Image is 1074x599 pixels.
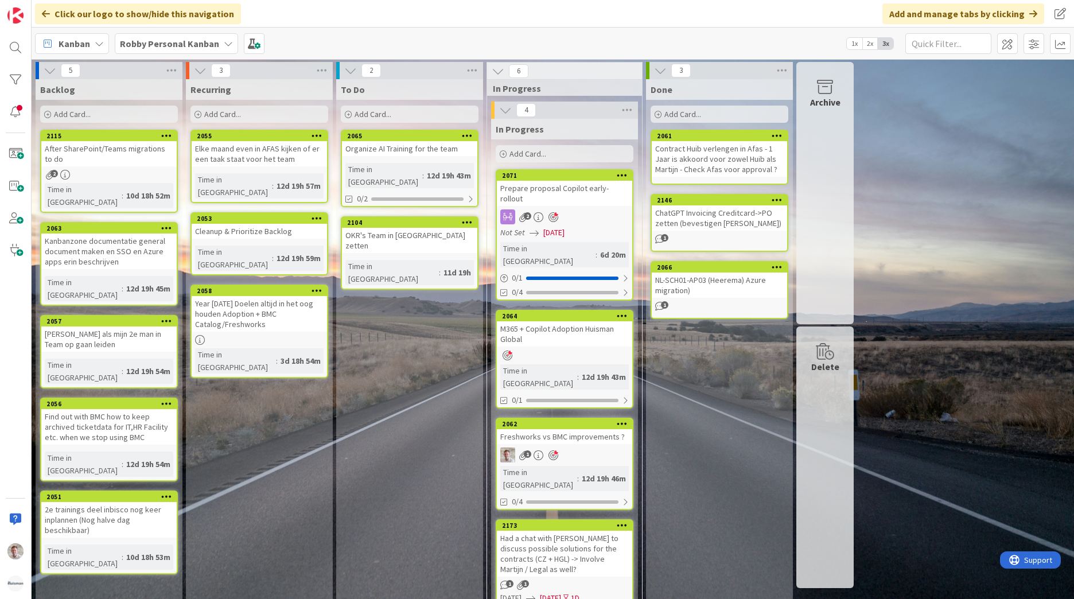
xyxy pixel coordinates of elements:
[497,271,632,285] div: 0/1
[45,359,122,384] div: Time in [GEOGRAPHIC_DATA]
[596,248,597,261] span: :
[342,217,477,228] div: 2104
[120,38,219,49] b: Robby Personal Kanban
[122,282,123,295] span: :
[497,170,632,181] div: 2071
[61,64,80,77] span: 5
[46,317,177,325] div: 2057
[197,287,327,295] div: 2058
[522,580,529,588] span: 1
[524,450,531,458] span: 1
[123,282,173,295] div: 12d 19h 45m
[439,266,441,279] span: :
[355,109,391,119] span: Add Card...
[122,189,123,202] span: :
[192,213,327,224] div: 2053
[46,493,177,501] div: 2051
[878,38,893,49] span: 3x
[847,38,862,49] span: 1x
[41,326,177,352] div: [PERSON_NAME] als mijn 2e man in Team op gaan leiden
[502,522,632,530] div: 2173
[45,183,122,208] div: Time in [GEOGRAPHIC_DATA]
[342,131,477,141] div: 2065
[278,355,324,367] div: 3d 18h 54m
[41,131,177,166] div: 2115After SharePoint/Teams migrations to do
[810,95,840,109] div: Archive
[24,2,52,15] span: Support
[652,262,787,298] div: 2066NL-SCH01-AP03 (Heerema) Azure migration)
[46,224,177,232] div: 2063
[496,123,544,135] span: In Progress
[204,109,241,119] span: Add Card...
[342,217,477,253] div: 2104OKR's Team in [GEOGRAPHIC_DATA] zetten
[671,64,691,77] span: 3
[123,458,173,470] div: 12d 19h 54m
[497,181,632,206] div: Prepare proposal Copilot early-rollout
[123,365,173,378] div: 12d 19h 54m
[345,260,439,285] div: Time in [GEOGRAPHIC_DATA]
[500,364,577,390] div: Time in [GEOGRAPHIC_DATA]
[543,227,565,239] span: [DATE]
[516,103,536,117] span: 4
[506,580,513,588] span: 1
[497,311,632,321] div: 2064
[192,131,327,141] div: 2055
[7,7,24,24] img: Visit kanbanzone.com
[40,84,75,95] span: Backlog
[41,492,177,538] div: 20512e trainings deel inbisco nog keer inplannen (Nog halve dag beschikbaar)
[41,131,177,141] div: 2115
[45,452,122,477] div: Time in [GEOGRAPHIC_DATA]
[577,371,579,383] span: :
[41,399,177,409] div: 2056
[197,215,327,223] div: 2053
[45,276,122,301] div: Time in [GEOGRAPHIC_DATA]
[190,84,231,95] span: Recurring
[46,400,177,408] div: 2056
[342,141,477,156] div: Organize AI Training for the team
[342,228,477,253] div: OKR's Team in [GEOGRAPHIC_DATA] zetten
[41,316,177,326] div: 2057
[41,141,177,166] div: After SharePoint/Teams migrations to do
[192,286,327,332] div: 2058Year [DATE] Doelen altijd in het oog houden Adoption + BMC Catalog/Freshworks
[197,132,327,140] div: 2055
[579,371,629,383] div: 12d 19h 43m
[422,169,424,182] span: :
[512,496,523,508] span: 0/4
[579,472,629,485] div: 12d 19h 46m
[502,172,632,180] div: 2071
[652,195,787,231] div: 2146ChatGPT Invoicing Creditcard->PO zetten (bevestigen [PERSON_NAME])
[41,234,177,269] div: Kanbanzone documentatie general document maken en SSO en Azure apps erin beschrijven
[661,234,668,242] span: 1
[45,544,122,570] div: Time in [GEOGRAPHIC_DATA]
[41,409,177,445] div: Find out with BMC how to keep archived ticketdata for IT,HR Facility etc. when we stop using BMC
[497,311,632,347] div: 2064M365 + Copilot Adoption Huisman Global
[276,355,278,367] span: :
[122,458,123,470] span: :
[272,180,274,192] span: :
[500,227,525,238] i: Not Set
[597,248,629,261] div: 6d 20m
[41,223,177,234] div: 2063
[811,360,839,374] div: Delete
[341,84,365,95] span: To Do
[652,205,787,231] div: ChatGPT Invoicing Creditcard->PO zetten (bevestigen [PERSON_NAME])
[497,448,632,462] div: Rd
[500,466,577,491] div: Time in [GEOGRAPHIC_DATA]
[274,180,324,192] div: 12d 19h 57m
[497,520,632,577] div: 2173Had a chat with [PERSON_NAME] to discuss possible solutions for the contracts (CZ + HGL) -> I...
[497,170,632,206] div: 2071Prepare proposal Copilot early-rollout
[497,419,632,444] div: 2062Freshworks vs BMC improvements ?
[7,543,24,559] img: Rd
[652,262,787,273] div: 2066
[123,551,173,563] div: 10d 18h 53m
[500,242,596,267] div: Time in [GEOGRAPHIC_DATA]
[274,252,324,265] div: 12d 19h 59m
[192,141,327,166] div: Elke maand even in AFAS kijken of er een taak staat voor het team
[41,492,177,502] div: 2051
[652,131,787,141] div: 2061
[46,132,177,140] div: 2115
[7,575,24,592] img: avatar
[497,321,632,347] div: M365 + Copilot Adoption Huisman Global
[652,131,787,177] div: 2061Contract Huib verlengen in Afas - 1 Jaar is akkoord voor zowel Huib als Martijn - Check Afas ...
[497,429,632,444] div: Freshworks vs BMC improvements ?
